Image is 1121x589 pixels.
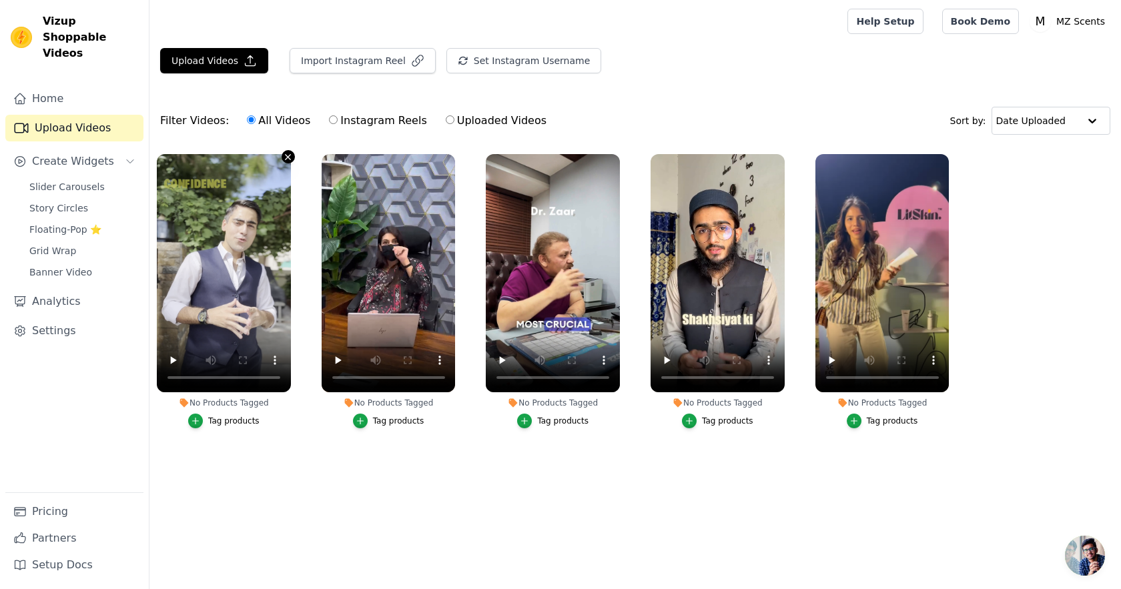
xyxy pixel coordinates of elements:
[157,398,291,408] div: No Products Tagged
[5,85,143,112] a: Home
[29,244,76,257] span: Grid Wrap
[322,398,456,408] div: No Products Tagged
[446,115,454,124] input: Uploaded Videos
[942,9,1019,34] a: Book Demo
[847,414,918,428] button: Tag products
[29,223,101,236] span: Floating-Pop ⭐
[517,414,589,428] button: Tag products
[682,414,753,428] button: Tag products
[21,241,143,260] a: Grid Wrap
[5,525,143,552] a: Partners
[486,398,620,408] div: No Products Tagged
[282,150,295,163] button: Video Delete
[847,9,923,34] a: Help Setup
[5,115,143,141] a: Upload Videos
[651,398,785,408] div: No Products Tagged
[373,416,424,426] div: Tag products
[702,416,753,426] div: Tag products
[1036,15,1046,28] text: M
[188,414,260,428] button: Tag products
[29,180,105,193] span: Slider Carousels
[815,398,950,408] div: No Products Tagged
[5,288,143,315] a: Analytics
[446,48,601,73] button: Set Instagram Username
[1065,536,1105,576] div: Open chat
[247,115,256,124] input: All Videos
[5,552,143,578] a: Setup Docs
[329,115,338,124] input: Instagram Reels
[328,112,427,129] label: Instagram Reels
[290,48,436,73] button: Import Instagram Reel
[208,416,260,426] div: Tag products
[21,177,143,196] a: Slider Carousels
[29,265,92,279] span: Banner Video
[29,201,88,215] span: Story Circles
[160,48,268,73] button: Upload Videos
[21,220,143,239] a: Floating-Pop ⭐
[43,13,138,61] span: Vizup Shoppable Videos
[21,263,143,281] a: Banner Video
[867,416,918,426] div: Tag products
[445,112,547,129] label: Uploaded Videos
[1030,9,1110,33] button: M MZ Scents
[5,148,143,175] button: Create Widgets
[537,416,589,426] div: Tag products
[21,199,143,217] a: Story Circles
[11,27,32,48] img: Vizup
[1051,9,1110,33] p: MZ Scents
[160,105,554,136] div: Filter Videos:
[32,153,114,169] span: Create Widgets
[5,498,143,525] a: Pricing
[246,112,311,129] label: All Videos
[353,414,424,428] button: Tag products
[5,318,143,344] a: Settings
[950,107,1111,135] div: Sort by:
